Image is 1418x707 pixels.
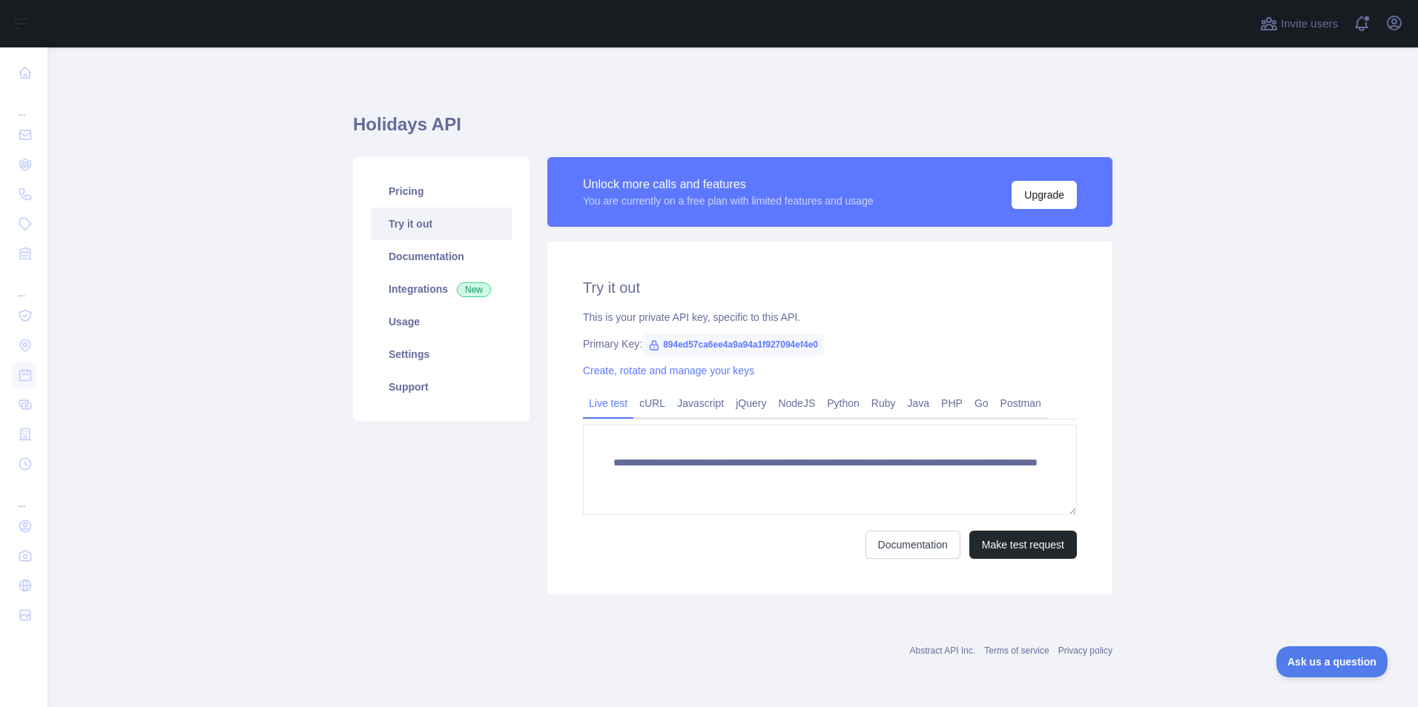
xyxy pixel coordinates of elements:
button: Upgrade [1012,181,1077,209]
a: Go [969,391,995,415]
button: Invite users [1257,12,1341,36]
div: ... [12,270,36,299]
a: NodeJS [772,391,821,415]
span: New [457,282,491,297]
div: ... [12,89,36,119]
a: Usage [371,305,512,338]
span: Invite users [1281,16,1338,33]
a: PHP [935,391,969,415]
a: Try it out [371,208,512,240]
a: Integrations New [371,273,512,305]
div: Primary Key: [583,336,1077,351]
a: Python [821,391,865,415]
a: Abstract API Inc. [910,645,976,656]
a: Create, rotate and manage your keys [583,365,754,376]
a: Settings [371,338,512,371]
a: Privacy policy [1058,645,1112,656]
div: This is your private API key, specific to this API. [583,310,1077,325]
a: cURL [633,391,671,415]
h1: Holidays API [353,113,1112,148]
div: You are currently on a free plan with limited features and usage [583,193,874,208]
a: jQuery [730,391,772,415]
a: Terms of service [984,645,1049,656]
button: Make test request [969,531,1077,559]
a: Live test [583,391,633,415]
a: Ruby [865,391,902,415]
a: Java [902,391,936,415]
a: Javascript [671,391,730,415]
div: ... [12,480,36,510]
span: 894ed57ca6ee4a9a94a1f927094ef4e0 [642,333,824,356]
h2: Try it out [583,277,1077,298]
a: Support [371,371,512,403]
a: Documentation [865,531,960,559]
a: Postman [995,391,1047,415]
a: Documentation [371,240,512,273]
a: Pricing [371,175,512,208]
iframe: Toggle Customer Support [1276,646,1388,677]
div: Unlock more calls and features [583,176,874,193]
